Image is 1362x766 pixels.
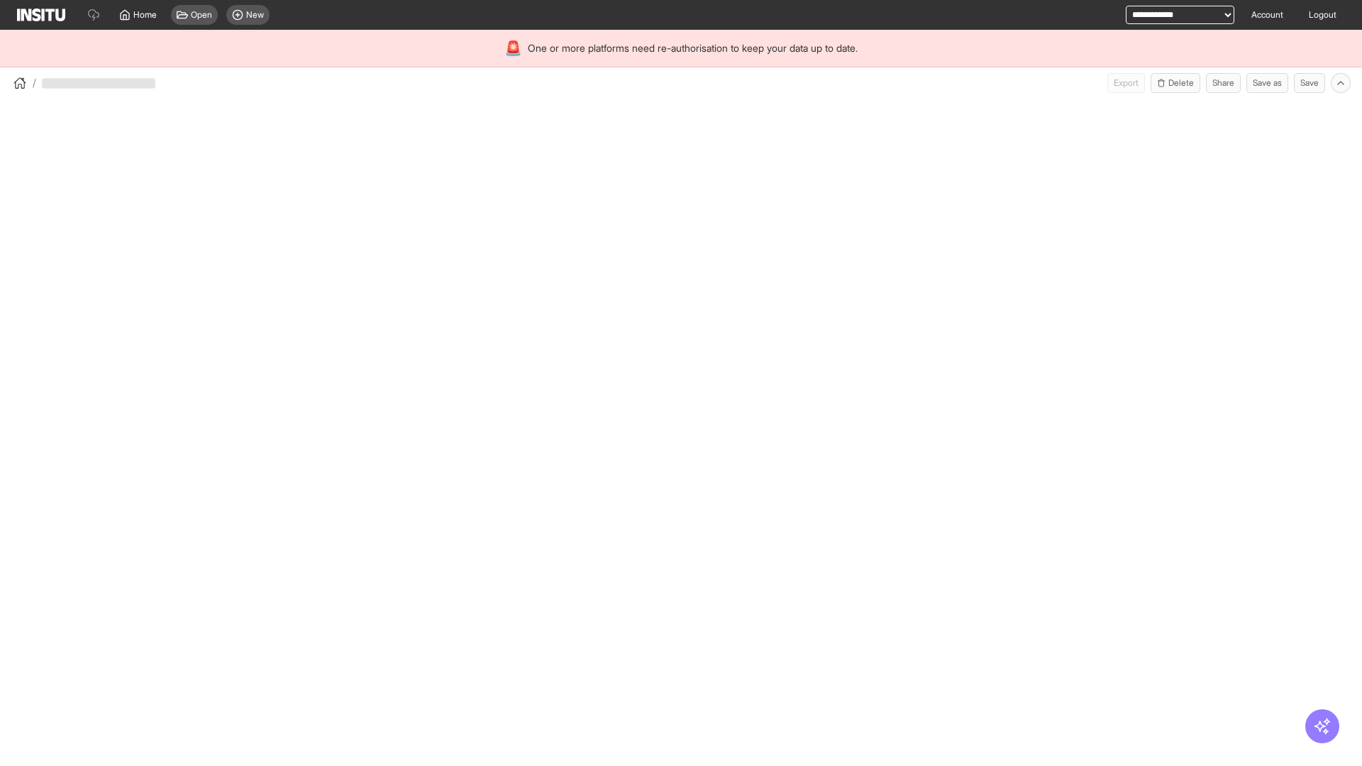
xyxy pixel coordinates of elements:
[1151,73,1200,93] button: Delete
[133,9,157,21] span: Home
[1246,73,1288,93] button: Save as
[1107,73,1145,93] span: Can currently only export from Insights reports.
[1294,73,1325,93] button: Save
[33,76,36,90] span: /
[528,41,858,55] span: One or more platforms need re-authorisation to keep your data up to date.
[504,38,522,58] div: 🚨
[191,9,212,21] span: Open
[17,9,65,21] img: Logo
[1107,73,1145,93] button: Export
[11,74,36,91] button: /
[246,9,264,21] span: New
[1206,73,1241,93] button: Share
